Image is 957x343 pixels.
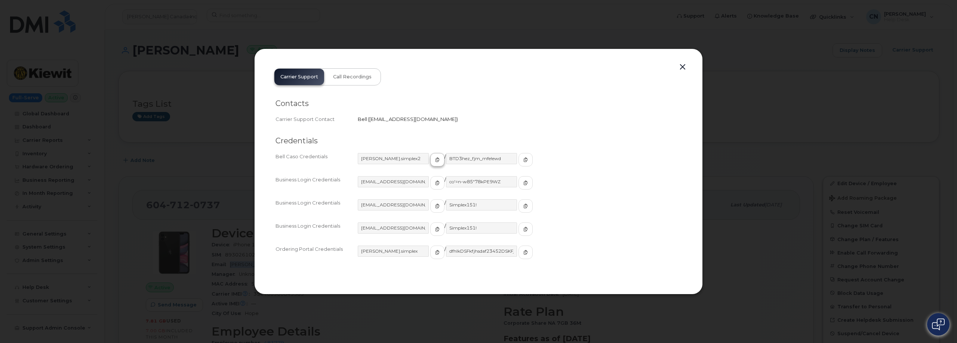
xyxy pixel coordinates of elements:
div: / [358,222,681,243]
button: copy to clipboard [430,176,444,190]
button: copy to clipboard [430,153,444,166]
div: / [358,153,681,173]
button: copy to clipboard [430,246,444,259]
h2: Contacts [276,99,681,108]
button: copy to clipboard [518,222,533,236]
button: copy to clipboard [430,199,444,213]
div: / [358,176,681,196]
button: copy to clipboard [518,176,533,190]
div: Business Login Credentials [276,222,358,243]
div: Business Login Credentials [276,176,358,196]
button: copy to clipboard [518,153,533,166]
button: copy to clipboard [518,199,533,213]
div: Carrier Support Contact [276,116,358,123]
div: Ordering Portal Credentials [276,246,358,266]
span: [EMAIL_ADDRESS][DOMAIN_NAME] [369,116,456,122]
h2: Credentials [276,136,681,146]
div: Bell Caso Credentials [276,153,358,173]
button: copy to clipboard [518,246,533,259]
img: Open chat [932,318,945,330]
div: / [358,199,681,219]
span: Call Recordings [333,74,372,80]
span: Bell [358,116,367,122]
div: Business Login Credentials [276,199,358,219]
button: copy to clipboard [430,222,444,236]
div: / [358,246,681,266]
